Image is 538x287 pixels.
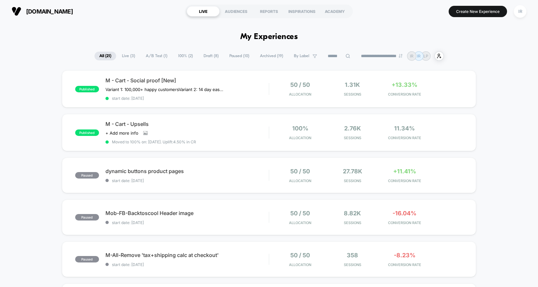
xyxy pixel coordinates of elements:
span: M - Cart - Social proof [New] [105,77,269,84]
span: paused [75,172,99,179]
span: Allocation [289,220,311,225]
span: CONVERSION RATE [380,179,429,183]
span: 11.34% [394,125,415,132]
span: 2.76k [344,125,361,132]
span: Sessions [328,220,377,225]
span: paused [75,256,99,262]
span: CONVERSION RATE [380,220,429,225]
span: Live ( 3 ) [117,52,140,60]
span: 50 / 50 [290,168,310,175]
p: IR [417,54,421,58]
div: IR [514,5,526,18]
span: paused [75,214,99,220]
div: LIVE [187,6,220,16]
span: start date: [DATE] [105,178,269,183]
span: M-All-Remove 'tax+shipping calc at checkout' [105,252,269,258]
span: Archived ( 19 ) [255,52,288,60]
span: +13.33% [392,81,417,88]
span: Sessions [328,179,377,183]
button: Create New Experience [449,6,507,17]
span: dynamic buttons product pages [105,168,269,174]
span: Allocation [289,92,311,97]
span: -16.04% [393,210,416,217]
span: All ( 21 ) [95,52,116,60]
span: Sessions [328,262,377,267]
span: By Label [294,54,309,58]
span: M - Cart - Upsells [105,121,269,127]
span: CONVERSION RATE [380,136,429,140]
span: Allocation [289,136,311,140]
span: published [75,86,99,92]
img: end [399,54,403,58]
div: AUDIENCES [220,6,253,16]
span: 27.78k [343,168,362,175]
span: 1.31k [345,81,360,88]
span: +11.41% [393,168,416,175]
span: 100% [292,125,308,132]
span: Allocation [289,179,311,183]
span: 100% ( 2 ) [173,52,198,60]
span: Sessions [328,92,377,97]
img: Visually logo [12,6,21,16]
span: 358 [347,252,358,259]
span: 50 / 50 [290,81,310,88]
span: Paused ( 10 ) [224,52,254,60]
span: Sessions [328,136,377,140]
div: REPORTS [253,6,285,16]
span: CONVERSION RATE [380,262,429,267]
div: INSPIRATIONS [285,6,318,16]
span: Allocation [289,262,311,267]
p: LP [423,54,428,58]
span: Variant 1: 100,000+ happy customersVariant 2: 14 day easy returns (paused) [105,87,225,92]
div: ACADEMY [318,6,351,16]
span: CONVERSION RATE [380,92,429,97]
span: [DOMAIN_NAME] [26,8,73,15]
span: published [75,129,99,136]
span: start date: [DATE] [105,96,269,101]
span: A/B Test ( 1 ) [141,52,172,60]
span: start date: [DATE] [105,220,269,225]
span: -8.23% [394,252,415,259]
span: 8.82k [344,210,361,217]
span: 50 / 50 [290,210,310,217]
button: [DOMAIN_NAME] [10,6,75,16]
span: start date: [DATE] [105,262,269,267]
p: IR [410,54,413,58]
span: Mob-FB-Backtoscool Header image [105,210,269,216]
button: IR [512,5,528,18]
span: 50 / 50 [290,252,310,259]
span: Moved to 100% on: [DATE] . Uplift: 4.50% in CR [112,139,196,144]
span: + Add more info [105,130,138,136]
h1: My Experiences [240,32,298,42]
span: Draft ( 8 ) [199,52,224,60]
